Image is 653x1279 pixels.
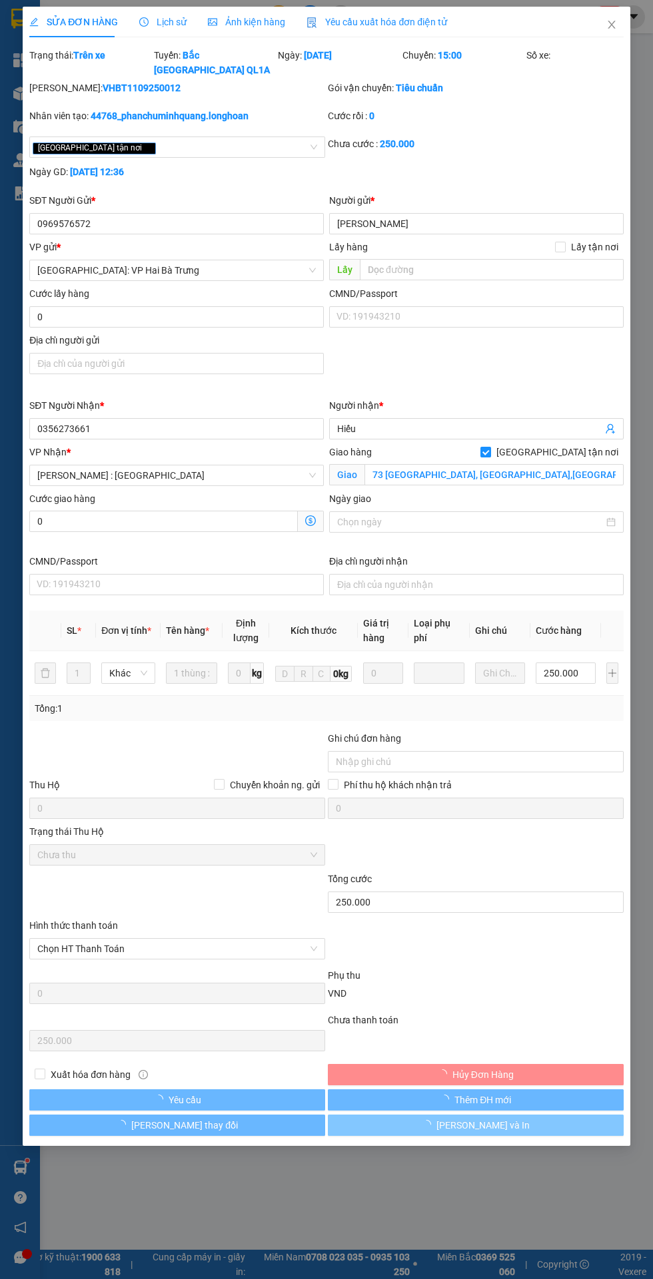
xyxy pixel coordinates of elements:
input: 0 [363,662,403,684]
div: Chưa cước : [328,136,624,151]
input: Ngày giao [337,515,604,529]
label: Hình thức thanh toán [29,920,118,931]
span: [GEOGRAPHIC_DATA] tận nơi [33,142,156,154]
span: Kích thước [291,625,336,636]
div: Nhân viên tạo: [29,109,325,123]
span: Tổng cước [328,874,372,884]
span: Giao [329,464,364,485]
span: Lấy hàng [329,242,368,252]
label: Cước lấy hàng [29,288,89,299]
div: Ngày GD: [29,164,325,179]
div: Cước rồi : [328,109,624,123]
span: dollar-circle [305,515,316,526]
span: clock-circle [139,17,149,27]
span: Chưa thu [37,845,317,865]
div: Ngày: [277,48,401,77]
button: [PERSON_NAME] thay đổi [29,1115,325,1136]
span: Giao hàng [329,447,372,457]
span: SL [67,625,77,636]
div: Trạng thái Thu Hộ [29,824,325,839]
span: user-add [605,423,616,434]
input: D [275,666,295,682]
span: Lấy [329,259,360,280]
span: picture [208,17,217,27]
div: SĐT Người Nhận [29,398,324,413]
label: Ghi chú đơn hàng [328,733,401,744]
span: Giá trị hàng [363,618,389,643]
th: Ghi chú [470,611,530,651]
div: Gói vận chuyển: [328,81,624,95]
input: Ghi chú đơn hàng [328,751,624,772]
span: Phí thu hộ khách nhận trả [338,778,457,792]
input: Dọc đường [360,259,624,280]
span: Hủy Đơn Hàng [452,1067,514,1082]
div: CMND/Passport [329,286,624,301]
span: kg [251,662,264,684]
input: Địa chỉ của người gửi [29,353,324,374]
span: loading [422,1120,436,1129]
input: R [294,666,313,682]
span: SỬA ĐƠN HÀNG [29,17,118,27]
span: Yêu cầu [169,1093,201,1107]
span: [PERSON_NAME] thay đổi [131,1118,238,1133]
span: 0kg [330,666,352,682]
input: Cước giao hàng [29,511,298,532]
button: [PERSON_NAME] và In [328,1115,624,1136]
input: Địa chỉ của người nhận [329,574,624,595]
span: Tên hàng [166,625,209,636]
b: 250.000 [380,138,414,149]
div: [PERSON_NAME]: [29,81,325,95]
div: Tuyến: [153,48,277,77]
label: Cước giao hàng [29,493,95,504]
input: Giao tận nơi [364,464,624,485]
label: Ngày giao [329,493,371,504]
span: Lấy tận nơi [566,240,624,254]
span: Cước hàng [536,625,582,636]
th: Loại phụ phí [408,611,470,651]
span: VND [328,988,346,999]
span: Đơn vị tính [101,625,151,636]
div: Địa chỉ người gửi [29,333,324,348]
b: Trên xe [73,50,105,61]
div: CMND/Passport [29,554,324,569]
span: Thêm ĐH mới [454,1093,511,1107]
span: info-circle [139,1070,148,1079]
div: SĐT Người Gửi [29,193,324,208]
span: Xuất hóa đơn hàng [45,1067,136,1082]
button: Hủy Đơn Hàng [328,1064,624,1085]
div: Trạng thái: [28,48,153,77]
b: 44768_phanchuminhquang.longhoan [91,111,249,121]
input: Cước lấy hàng [29,306,324,328]
div: Địa chỉ người nhận [329,554,624,569]
span: close [606,19,617,30]
span: loading [154,1095,169,1104]
div: VP gửi [29,240,324,254]
span: close [144,144,151,151]
div: Người nhận [329,398,624,413]
span: Chọn HT Thanh Toán [37,939,317,959]
img: icon [307,17,317,28]
span: VP Nhận [29,447,67,457]
b: [DATE] [304,50,332,61]
span: loading [438,1069,452,1079]
span: Khác [109,663,147,683]
span: loading [117,1120,131,1129]
button: delete [35,662,56,684]
b: 0 [369,111,374,121]
button: Thêm ĐH mới [328,1089,624,1111]
input: C [313,666,330,682]
div: Phụ thu [326,968,625,983]
div: Chuyến: [401,48,526,77]
span: loading [440,1095,454,1104]
div: Chưa thanh toán [326,1013,625,1027]
span: Hà Nội: VP Hai Bà Trưng [37,260,316,280]
span: [PERSON_NAME] và In [436,1118,530,1133]
button: Yêu cầu [29,1089,325,1111]
b: 15:00 [438,50,462,61]
b: VHBT1109250012 [103,83,181,93]
div: Người gửi [329,193,624,208]
input: VD: Bàn, Ghế [166,662,217,684]
button: Close [593,7,630,44]
input: Ghi Chú [475,662,525,684]
b: Tiêu chuẩn [396,83,443,93]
